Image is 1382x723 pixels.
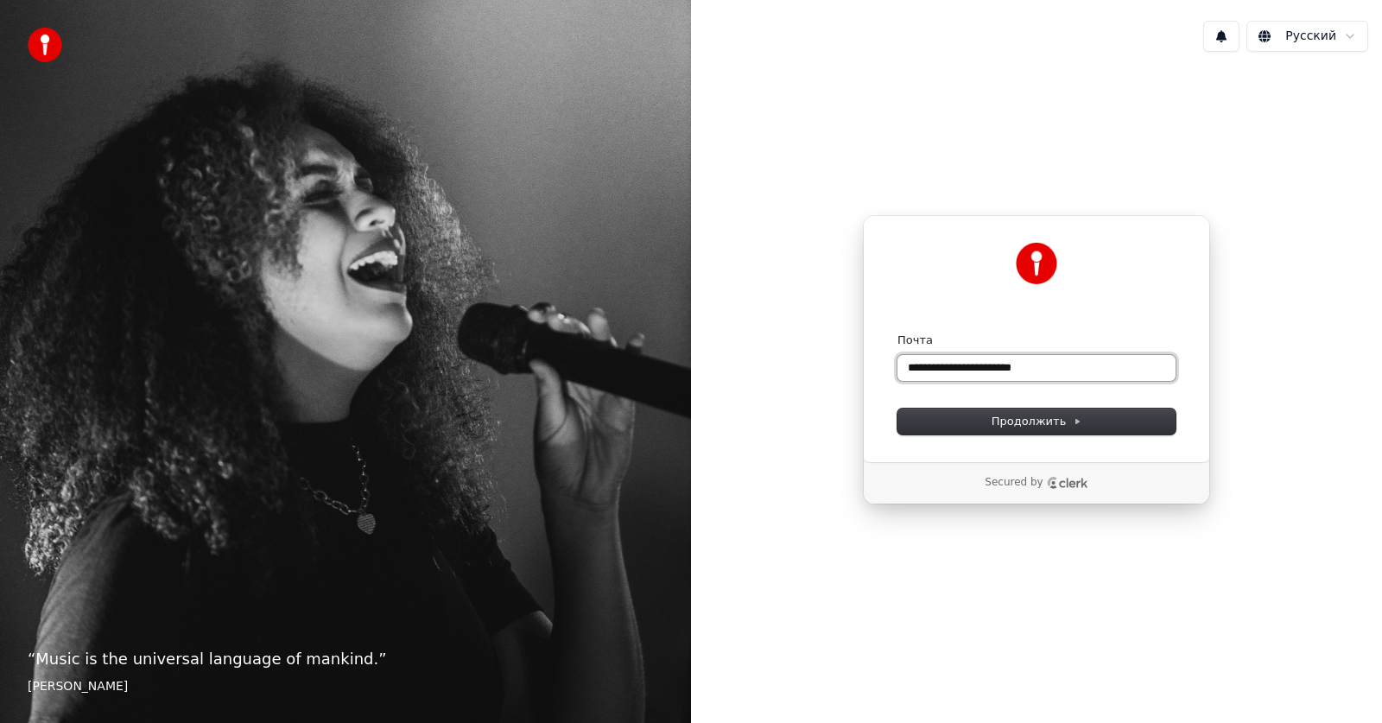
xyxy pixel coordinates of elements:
p: “ Music is the universal language of mankind. ” [28,647,663,671]
img: youka [28,28,62,62]
button: Продолжить [897,409,1176,434]
footer: [PERSON_NAME] [28,678,663,695]
span: Продолжить [992,414,1082,429]
p: Secured by [985,476,1043,490]
label: Почта [897,333,933,348]
a: Clerk logo [1047,477,1088,489]
img: Youka [1016,243,1057,284]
